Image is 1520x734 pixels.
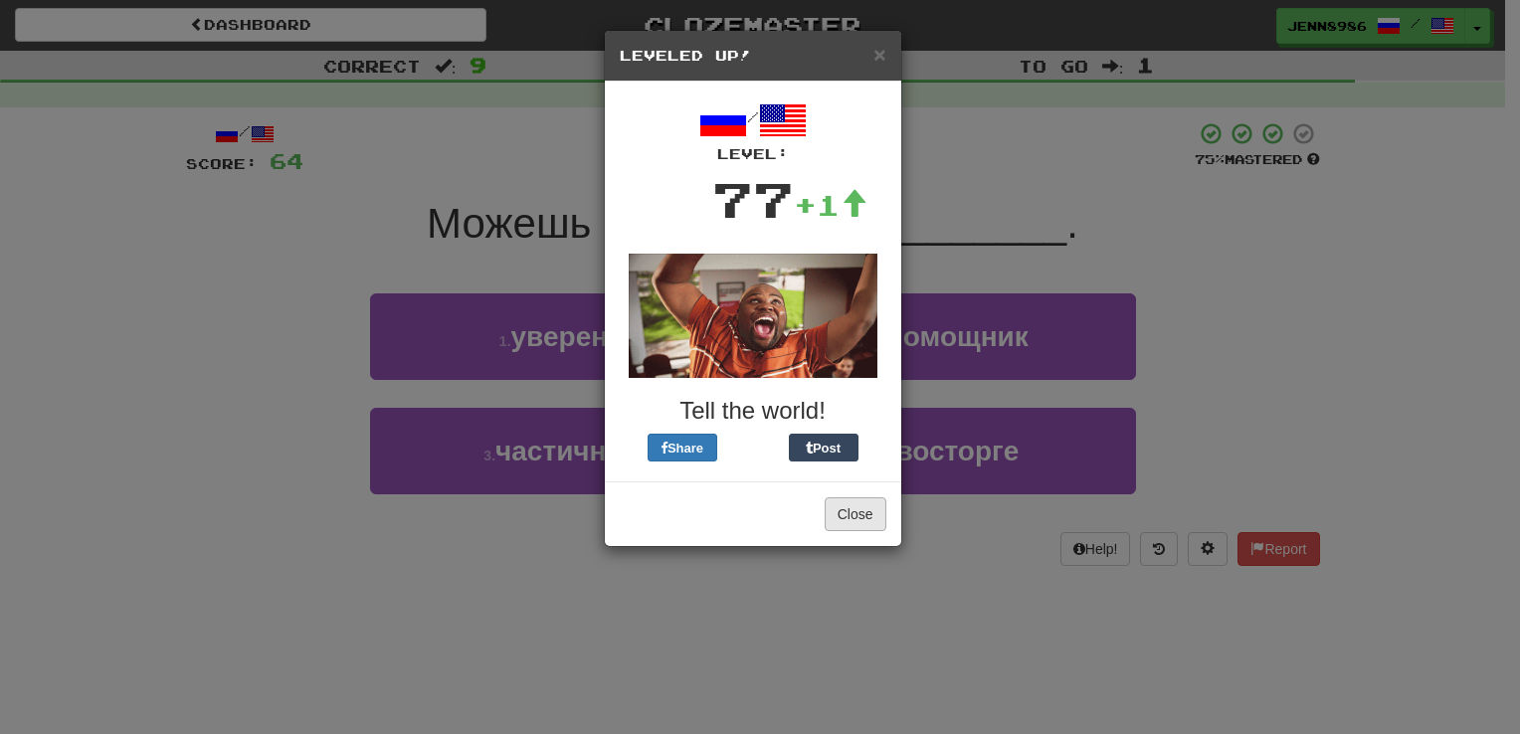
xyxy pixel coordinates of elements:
[789,434,858,461] button: Post
[648,434,717,461] button: Share
[873,44,885,65] button: Close
[825,497,886,531] button: Close
[712,164,794,234] div: 77
[873,43,885,66] span: ×
[717,434,789,461] iframe: X Post Button
[620,144,886,164] div: Level:
[629,254,877,378] img: anon-dude-dancing-749b357b783eda7f85c51e4a2e1ee5269fc79fcf7d6b6aa88849e9eb2203d151.gif
[620,398,886,424] h3: Tell the world!
[620,46,886,66] h5: Leveled Up!
[620,96,886,164] div: /
[794,185,867,225] div: +1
